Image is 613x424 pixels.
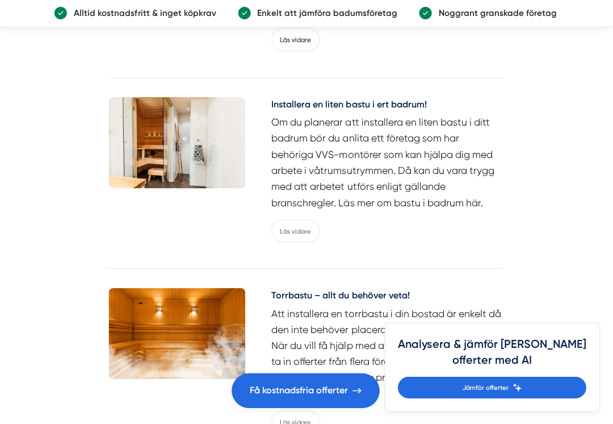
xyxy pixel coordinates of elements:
[272,305,503,401] p: Att installera en torrbastu i din bostad är enkelt då den inte behöver placeras i ett våtrumsutry...
[272,28,321,51] a: Läs vidare
[398,335,586,376] h4: Analysera & jämför [PERSON_NAME] offerter med AI
[398,376,586,397] a: Jämför offerter
[272,219,321,242] a: Läs vidare
[252,6,398,20] p: Enkelt att jämföra badumsföretag
[463,381,509,392] span: Jämför offerter
[233,372,380,407] a: Få kostnadsfria offerter
[272,97,503,114] a: Installera en liten bastu i ert badrum!
[272,288,503,305] a: Torrbastu – allt du behöver veta!
[69,6,217,20] p: Alltid kostnadsfritt & inget köpkrav
[433,6,557,20] p: Noggrant granskade företag
[272,114,503,210] p: Om du planerar att installera en liten bastu i ditt badrum bör du anlita ett företag som har behö...
[251,382,349,397] span: Få kostnadsfria offerter
[110,288,246,379] img: Torrbastu – allt du behöver veta!
[110,97,246,188] img: Installera en liten bastu i ert badrum!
